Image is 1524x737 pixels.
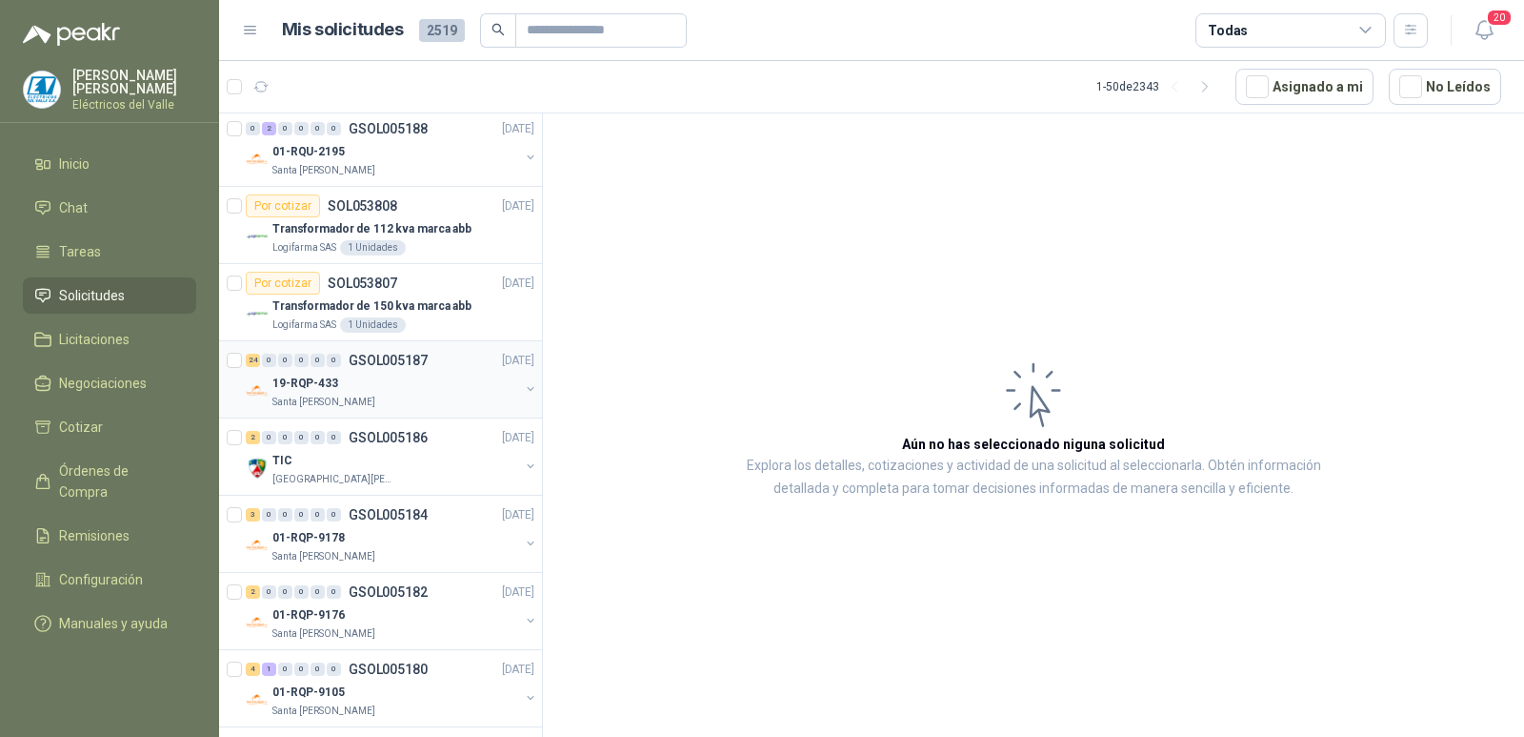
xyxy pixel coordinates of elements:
[1235,69,1374,105] button: Asignado a mi
[246,302,269,325] img: Company Logo
[262,431,276,444] div: 0
[272,220,471,238] p: Transformador de 112 kva marca abb
[502,506,534,524] p: [DATE]
[294,508,309,522] div: 0
[349,585,428,599] p: GSOL005182
[278,122,292,135] div: 0
[349,354,428,367] p: GSOL005187
[1096,72,1220,102] div: 1 - 50 de 2343
[246,508,260,522] div: 3
[278,585,292,599] div: 0
[219,264,542,341] a: Por cotizarSOL053807[DATE] Company LogoTransformador de 150 kva marca abbLogifarma SAS1 Unidades
[23,234,196,270] a: Tareas
[262,508,276,522] div: 0
[349,431,428,444] p: GSOL005186
[327,663,341,676] div: 0
[23,562,196,598] a: Configuración
[502,352,534,370] p: [DATE]
[272,163,375,178] p: Santa [PERSON_NAME]
[246,225,269,248] img: Company Logo
[23,190,196,226] a: Chat
[246,379,269,402] img: Company Logo
[246,354,260,367] div: 24
[311,585,325,599] div: 0
[294,663,309,676] div: 0
[311,663,325,676] div: 0
[311,508,325,522] div: 0
[59,461,178,502] span: Órdenes de Compra
[272,606,345,624] p: 01-RQP-9176
[23,277,196,314] a: Solicitudes
[272,452,292,470] p: TIC
[272,626,375,642] p: Santa [PERSON_NAME]
[272,375,338,393] p: 19-RQP-433
[59,329,130,350] span: Licitaciones
[278,431,292,444] div: 0
[246,122,260,135] div: 0
[59,525,130,546] span: Remisiones
[272,684,345,702] p: 01-RQP-9105
[311,354,325,367] div: 0
[349,663,428,676] p: GSOL005180
[246,117,538,178] a: 0 2 0 0 0 0 GSOL005188[DATE] Company Logo01-RQU-2195Santa [PERSON_NAME]
[349,122,428,135] p: GSOL005188
[272,704,375,719] p: Santa [PERSON_NAME]
[246,194,320,217] div: Por cotizar
[491,23,505,36] span: search
[294,354,309,367] div: 0
[23,365,196,401] a: Negociaciones
[327,431,341,444] div: 0
[262,585,276,599] div: 0
[328,199,397,213] p: SOL053808
[59,285,125,306] span: Solicitudes
[246,585,260,599] div: 2
[23,409,196,445] a: Cotizar
[1389,69,1501,105] button: No Leídos
[72,99,196,111] p: Eléctricos del Valle
[272,297,471,316] p: Transformador de 150 kva marca abb
[327,585,341,599] div: 0
[59,373,147,394] span: Negociaciones
[733,455,1333,501] p: Explora los detalles, cotizaciones y actividad de una solicitud al seleccionarla. Obtén informaci...
[59,613,168,634] span: Manuales y ayuda
[23,23,120,46] img: Logo peakr
[59,569,143,590] span: Configuración
[246,349,538,410] a: 24 0 0 0 0 0 GSOL005187[DATE] Company Logo19-RQP-433Santa [PERSON_NAME]
[502,120,534,138] p: [DATE]
[502,197,534,215] p: [DATE]
[340,317,406,333] div: 1 Unidades
[246,663,260,676] div: 4
[246,426,538,487] a: 2 0 0 0 0 0 GSOL005186[DATE] Company LogoTIC[GEOGRAPHIC_DATA][PERSON_NAME]
[59,154,90,174] span: Inicio
[272,529,345,547] p: 01-RQP-9178
[1486,9,1513,27] span: 20
[262,354,276,367] div: 0
[311,122,325,135] div: 0
[246,148,269,171] img: Company Logo
[278,663,292,676] div: 0
[246,581,538,642] a: 2 0 0 0 0 0 GSOL005182[DATE] Company Logo01-RQP-9176Santa [PERSON_NAME]
[340,240,406,256] div: 1 Unidades
[246,272,320,295] div: Por cotizar
[272,240,336,256] p: Logifarma SAS
[502,661,534,679] p: [DATE]
[1467,13,1501,48] button: 20
[902,434,1165,455] h3: Aún no has seleccionado niguna solicitud
[24,72,60,108] img: Company Logo
[246,457,269,480] img: Company Logo
[272,549,375,564] p: Santa [PERSON_NAME]
[272,143,345,161] p: 01-RQU-2195
[246,431,260,444] div: 2
[278,354,292,367] div: 0
[282,16,404,44] h1: Mis solicitudes
[59,241,101,262] span: Tareas
[23,146,196,182] a: Inicio
[349,508,428,522] p: GSOL005184
[246,658,538,719] a: 4 1 0 0 0 0 GSOL005180[DATE] Company Logo01-RQP-9105Santa [PERSON_NAME]
[502,583,534,602] p: [DATE]
[72,69,196,95] p: [PERSON_NAME] [PERSON_NAME]
[327,122,341,135] div: 0
[262,122,276,135] div: 2
[311,431,325,444] div: 0
[246,688,269,711] img: Company Logo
